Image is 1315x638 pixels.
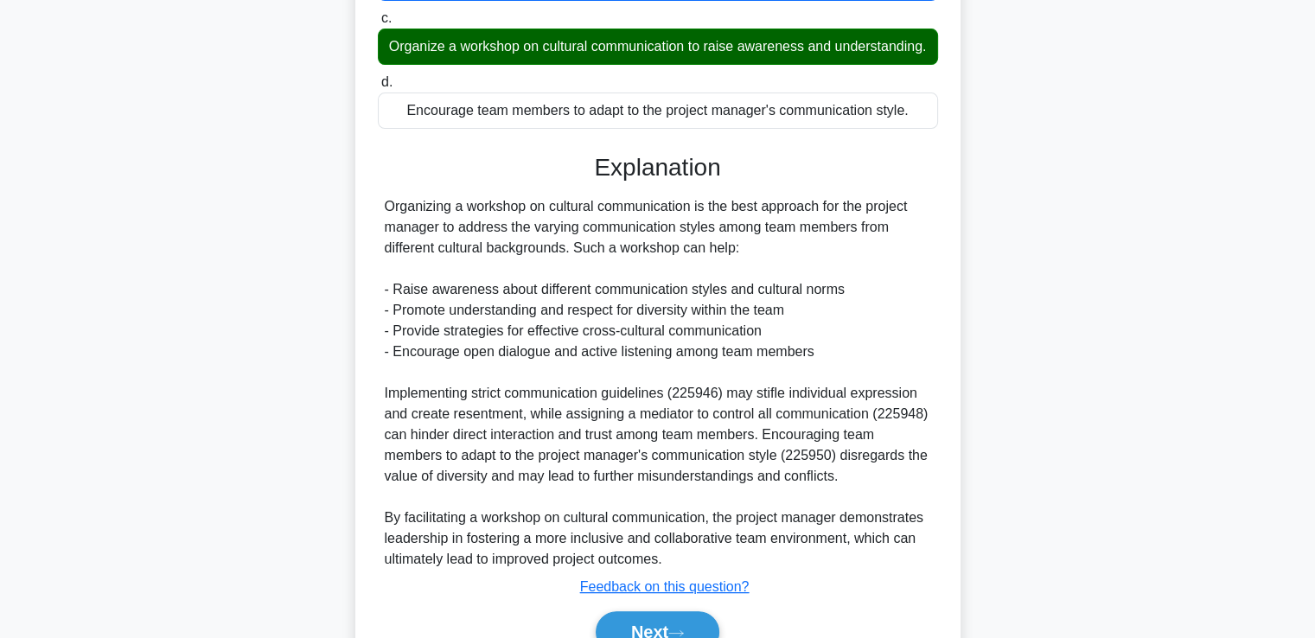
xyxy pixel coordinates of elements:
a: Feedback on this question? [580,579,750,594]
div: Encourage team members to adapt to the project manager's communication style. [378,93,938,129]
span: c. [381,10,392,25]
div: Organizing a workshop on cultural communication is the best approach for the project manager to a... [385,196,931,570]
div: Organize a workshop on cultural communication to raise awareness and understanding. [378,29,938,65]
h3: Explanation [388,153,928,182]
span: d. [381,74,393,89]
